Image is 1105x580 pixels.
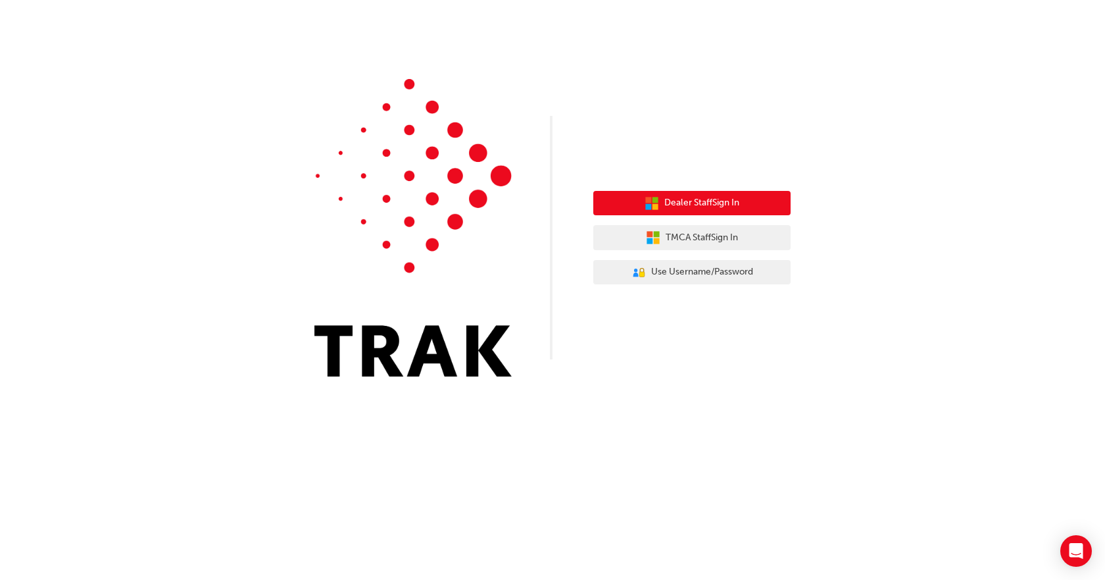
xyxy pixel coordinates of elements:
span: TMCA Staff Sign In [666,230,738,246]
span: Dealer Staff Sign In [664,196,739,211]
div: Open Intercom Messenger [1060,535,1092,567]
span: Use Username/Password [651,265,753,280]
button: TMCA StaffSign In [593,225,791,250]
button: Use Username/Password [593,260,791,285]
button: Dealer StaffSign In [593,191,791,216]
img: Trak [314,79,512,377]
